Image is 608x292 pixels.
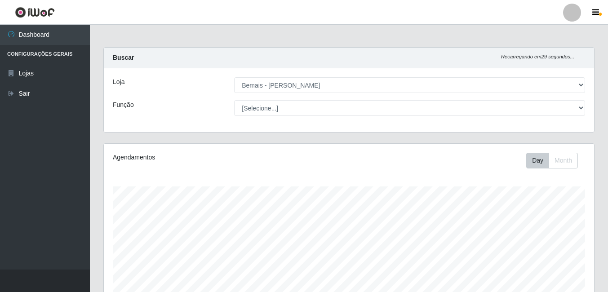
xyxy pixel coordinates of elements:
[549,153,578,168] button: Month
[113,77,124,87] label: Loja
[526,153,585,168] div: Toolbar with button groups
[526,153,549,168] button: Day
[15,7,55,18] img: CoreUI Logo
[113,100,134,110] label: Função
[113,153,302,162] div: Agendamentos
[526,153,578,168] div: First group
[113,54,134,61] strong: Buscar
[501,54,574,59] i: Recarregando em 29 segundos...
